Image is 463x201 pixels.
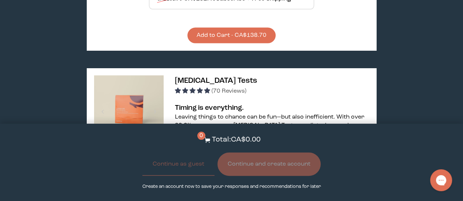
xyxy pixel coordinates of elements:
iframe: Gorgias live chat messenger [426,167,456,194]
span: 0 [197,132,205,140]
p: Create an account now to save your responses and recommendations for later [142,183,321,190]
img: thumbnail image [94,76,164,145]
button: Continue and create account [217,152,321,176]
button: Add to Cart - CA$138.70 [187,28,276,43]
p: Leaving things to chance can be fun—but also inefficient. With over 99.9% accuracy, our [MEDICAL_... [175,113,369,155]
span: [MEDICAL_DATA] Tests [175,77,257,85]
span: 4.96 stars [175,88,211,94]
p: Total: CA$0.00 [212,135,261,145]
strong: Timing is everything. [175,104,243,112]
button: Continue as guest [142,152,214,176]
span: (70 Reviews) [211,88,246,94]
